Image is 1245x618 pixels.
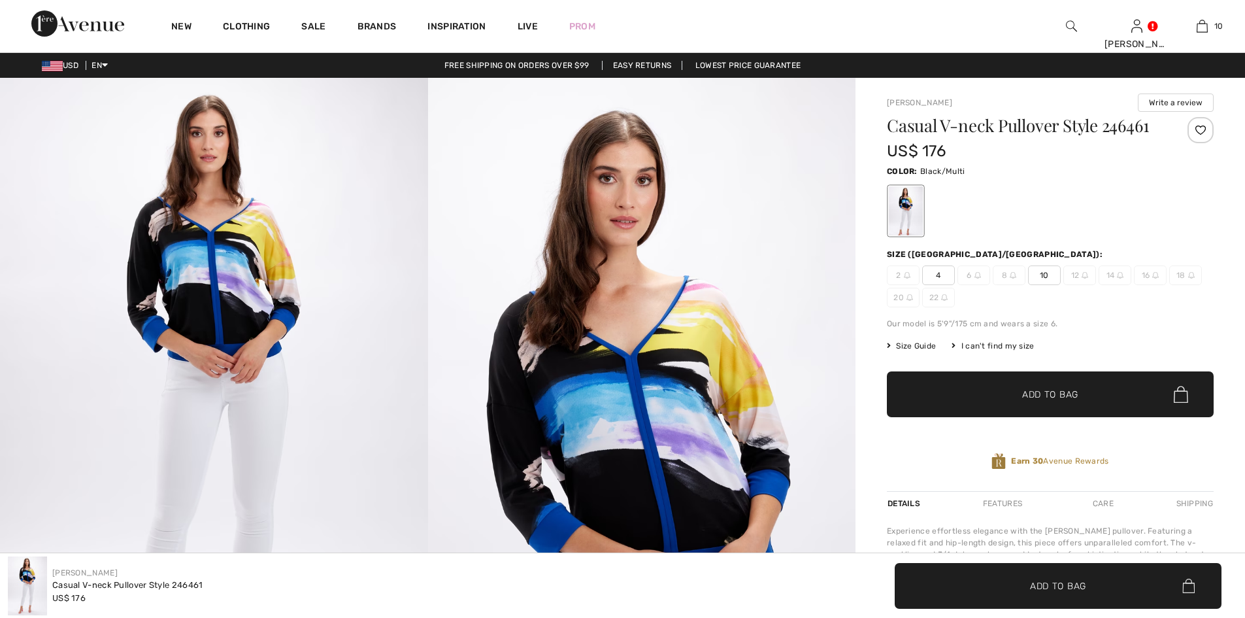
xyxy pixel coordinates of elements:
span: EN [91,61,108,70]
span: 20 [887,288,920,307]
div: Our model is 5'9"/175 cm and wears a size 6. [887,318,1214,330]
span: 22 [922,288,955,307]
span: Color: [887,167,918,176]
span: Add to Bag [1022,388,1078,402]
div: Details [887,492,923,515]
a: Lowest Price Guarantee [685,61,812,70]
button: Add to Bag [887,371,1214,417]
a: 10 [1170,18,1234,34]
a: Brands [357,21,397,35]
img: Bag.svg [1182,579,1195,593]
a: New [171,21,191,35]
a: Prom [569,20,595,33]
span: Add to Bag [1030,579,1086,592]
span: 10 [1028,266,1061,285]
img: My Bag [1197,18,1208,34]
button: Write a review [1138,94,1214,112]
span: 10 [1214,20,1223,32]
div: Casual V-neck Pullover Style 246461 [52,579,203,592]
div: Experience effortless elegance with the [PERSON_NAME] pullover. Featuring a relaxed fit and hip-l... [887,525,1214,584]
span: 2 [887,266,920,285]
span: USD [42,61,84,70]
span: 12 [1063,266,1096,285]
img: ring-m.svg [1082,272,1088,279]
a: Free shipping on orders over $99 [434,61,600,70]
img: Avenue Rewards [991,453,1006,470]
span: 8 [993,266,1025,285]
img: 1ère Avenue [31,10,124,37]
span: 14 [1099,266,1131,285]
div: Features [972,492,1033,515]
button: Add to Bag [895,563,1221,609]
a: Live [518,20,538,33]
img: ring-m.svg [974,272,981,279]
a: Easy Returns [602,61,683,70]
div: Shipping [1173,492,1214,515]
a: Clothing [223,21,270,35]
a: Sale [301,21,325,35]
img: ring-m.svg [906,294,913,301]
a: [PERSON_NAME] [887,98,952,107]
span: US$ 176 [887,142,946,160]
span: Inspiration [427,21,486,35]
a: Sign In [1131,20,1142,32]
strong: Earn 30 [1011,456,1043,466]
div: Size ([GEOGRAPHIC_DATA]/[GEOGRAPHIC_DATA]): [887,249,1105,260]
span: 16 [1134,266,1167,285]
div: [PERSON_NAME] [1104,37,1169,51]
img: Bag.svg [1174,386,1188,403]
div: Care [1082,492,1125,515]
span: Avenue Rewards [1011,455,1108,467]
span: US$ 176 [52,593,86,603]
span: Size Guide [887,340,936,352]
img: ring-m.svg [941,294,948,301]
img: ring-m.svg [1152,272,1159,279]
a: [PERSON_NAME] [52,568,118,577]
img: US Dollar [42,61,63,71]
span: Black/Multi [920,167,965,176]
span: 6 [957,266,990,285]
img: search the website [1066,18,1077,34]
span: 4 [922,266,955,285]
img: ring-m.svg [904,272,910,279]
img: Casual V-Neck Pullover Style 246461 [8,557,47,615]
img: ring-m.svg [1010,272,1016,279]
span: 18 [1169,266,1202,285]
img: ring-m.svg [1188,272,1195,279]
div: Black/Multi [889,186,923,235]
img: My Info [1131,18,1142,34]
img: ring-m.svg [1117,272,1123,279]
h1: Casual V-neck Pullover Style 246461 [887,117,1159,134]
div: I can't find my size [952,340,1034,352]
